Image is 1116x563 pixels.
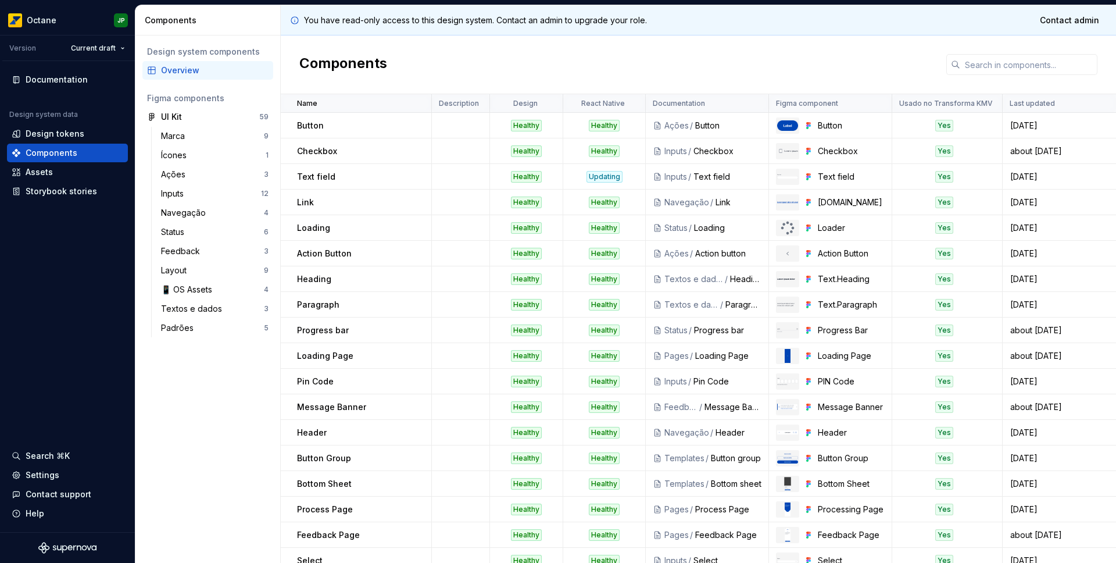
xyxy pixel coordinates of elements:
[142,61,273,80] a: Overview
[511,529,542,541] div: Healthy
[38,542,96,554] svg: Supernova Logo
[264,227,269,237] div: 6
[297,273,331,285] p: Heading
[156,204,273,222] a: Navegação4
[26,166,53,178] div: Assets
[664,248,689,259] div: Ações
[693,145,761,157] div: Checkbox
[581,99,625,108] p: React Native
[689,120,695,131] div: /
[9,110,78,119] div: Design system data
[935,478,953,490] div: Yes
[818,427,885,439] div: Header
[709,197,716,208] div: /
[589,197,620,208] div: Healthy
[725,299,761,311] div: Paragraph
[7,124,128,143] a: Design tokens
[664,325,688,336] div: Status
[511,248,542,259] div: Healthy
[7,70,128,89] a: Documentation
[589,401,620,413] div: Healthy
[818,401,885,413] div: Message Banner
[117,16,125,25] div: JP
[687,376,693,387] div: /
[687,145,693,157] div: /
[960,54,1097,75] input: Search in components...
[777,120,798,131] img: Button
[704,478,711,490] div: /
[664,478,704,490] div: Templates
[935,299,953,311] div: Yes
[695,350,761,362] div: Loading Page
[7,447,128,465] button: Search ⌘K
[8,13,22,27] img: e8093afa-4b23-4413-bf51-00cde92dbd3f.png
[259,112,269,122] div: 59
[589,427,620,439] div: Healthy
[1010,99,1055,108] p: Last updated
[511,427,542,439] div: Healthy
[264,323,269,333] div: 5
[299,54,387,75] h2: Components
[777,147,798,154] img: Checkbox
[156,165,273,184] a: Ações3
[161,303,227,315] div: Textos e dados
[589,478,620,490] div: Healthy
[589,145,620,157] div: Healthy
[818,350,885,362] div: Loading Page
[264,170,269,179] div: 3
[716,197,761,208] div: Link
[818,171,885,183] div: Text field
[777,302,798,307] img: Text.Paragraph
[264,266,269,275] div: 9
[511,504,542,515] div: Healthy
[777,328,798,333] img: Progress Bar
[7,182,128,201] a: Storybook stories
[297,401,366,413] p: Message Banner
[776,99,838,108] p: Figma component
[785,349,791,363] img: Loading Page
[161,284,217,295] div: 📱 OS Assets
[161,65,269,76] div: Overview
[161,226,189,238] div: Status
[664,222,688,234] div: Status
[589,504,620,515] div: Healthy
[935,376,953,387] div: Yes
[711,478,761,490] div: Bottom sheet
[266,151,269,160] div: 1
[297,99,317,108] p: Name
[711,452,761,464] div: Button group
[297,248,352,259] p: Action Button
[26,508,44,519] div: Help
[818,222,885,234] div: Loader
[688,222,694,234] div: /
[818,529,885,541] div: Feedback Page
[26,489,91,500] div: Contact support
[511,273,542,285] div: Healthy
[27,15,56,26] div: Octane
[26,186,97,197] div: Storybook stories
[693,171,761,183] div: Text field
[689,350,695,362] div: /
[935,222,953,234] div: Yes
[818,504,885,515] div: Processing Page
[511,350,542,362] div: Healthy
[935,529,953,541] div: Yes
[777,277,798,280] img: Text.Heading
[1040,15,1099,26] span: Contact admin
[899,99,993,108] p: Usado no Transforma KMV
[26,147,77,159] div: Components
[511,452,542,464] div: Healthy
[511,299,542,311] div: Healthy
[704,401,761,413] div: Message Banner
[156,319,273,337] a: Padrões5
[297,350,353,362] p: Loading Page
[161,207,210,219] div: Navegação
[297,299,339,311] p: Paragraph
[156,261,273,280] a: Layout9
[161,169,190,180] div: Ações
[156,127,273,145] a: Marca9
[695,248,761,259] div: Action button
[156,184,273,203] a: Inputs12
[695,504,761,515] div: Process Page
[145,15,276,26] div: Components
